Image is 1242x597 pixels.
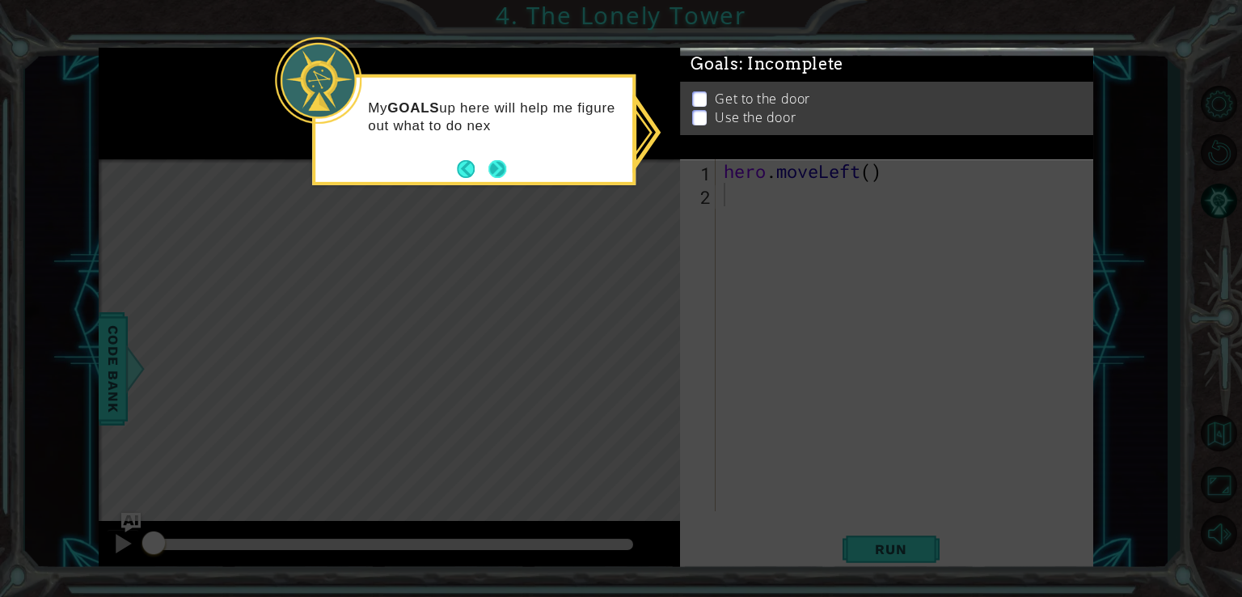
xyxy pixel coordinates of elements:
[715,90,809,108] p: Get to the door
[457,160,488,178] button: Back
[387,99,439,115] strong: GOALS
[691,54,843,74] span: Goals
[488,160,506,178] button: Next
[715,108,796,126] p: Use the door
[739,54,843,74] span: : Incomplete
[368,99,621,134] p: My up here will help me figure out what to do nex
